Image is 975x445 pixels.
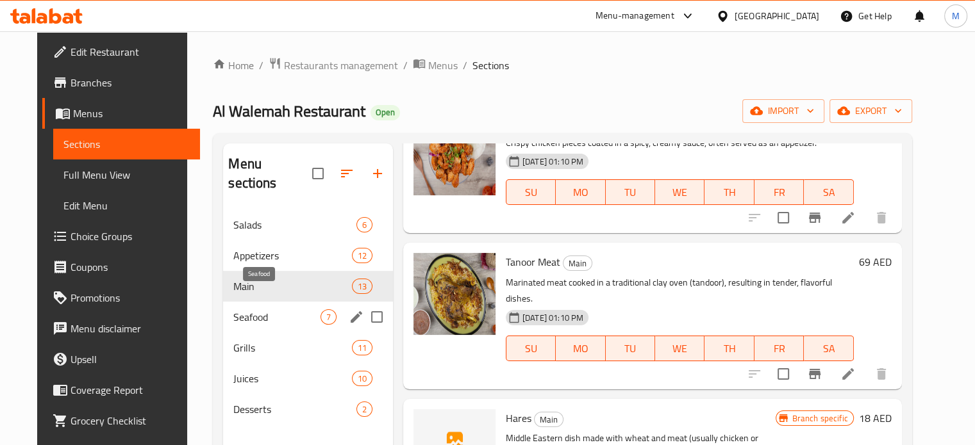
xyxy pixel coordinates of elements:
[356,401,372,417] div: items
[606,179,655,205] button: TU
[71,259,190,275] span: Coupons
[71,321,190,336] span: Menu disclaimer
[73,106,190,121] span: Menus
[428,58,458,73] span: Menus
[472,58,509,73] span: Sections
[331,158,362,189] span: Sort sections
[42,282,200,313] a: Promotions
[517,156,588,168] span: [DATE] 01:10 PM
[660,339,699,358] span: WE
[403,58,408,73] li: /
[223,209,393,240] div: Salads6
[840,103,902,119] span: export
[611,183,650,202] span: TU
[770,204,797,231] span: Select to update
[840,210,856,225] a: Edit menu item
[42,252,200,282] a: Coupons
[321,309,337,325] div: items
[799,202,830,233] button: Branch-specific-item
[259,58,263,73] li: /
[223,204,393,430] nav: Menu sections
[223,332,393,363] div: Grills11
[859,409,892,427] h6: 18 AED
[223,394,393,425] div: Desserts2
[840,366,856,382] a: Edit menu item
[42,36,200,67] a: Edit Restaurant
[71,352,190,367] span: Upsell
[770,360,797,387] span: Select to update
[42,344,200,375] a: Upsell
[512,339,551,358] span: SU
[353,250,372,262] span: 12
[223,363,393,394] div: Juices10
[42,375,200,405] a: Coverage Report
[53,190,200,221] a: Edit Menu
[233,340,351,355] span: Grills
[233,217,356,232] span: Salads
[352,371,372,386] div: items
[535,412,563,427] span: Main
[704,336,754,361] button: TH
[534,412,563,427] div: Main
[859,253,892,271] h6: 69 AED
[660,183,699,202] span: WE
[71,290,190,305] span: Promotions
[413,253,496,335] img: Tanoor Meat
[353,280,372,293] span: 13
[223,271,393,302] div: Main13
[233,401,356,417] span: Desserts
[804,179,853,205] button: SA
[71,413,190,428] span: Grocery Checklist
[561,183,600,202] span: MO
[563,256,592,271] span: Main
[223,302,393,332] div: Seafood7edit
[735,9,819,23] div: [GEOGRAPHIC_DATA]
[506,252,560,271] span: Tanoor Meat
[799,359,830,389] button: Branch-specific-item
[753,103,814,119] span: import
[809,183,848,202] span: SA
[63,198,190,213] span: Edit Menu
[866,359,897,389] button: delete
[506,336,556,361] button: SU
[371,107,400,118] span: Open
[413,113,496,195] img: Chicken Dynamite
[228,154,312,193] h2: Menu sections
[233,248,351,263] span: Appetizers
[53,159,200,190] a: Full Menu View
[71,382,190,398] span: Coverage Report
[512,183,551,202] span: SU
[213,57,912,74] nav: breadcrumb
[611,339,650,358] span: TU
[371,105,400,120] div: Open
[233,279,351,294] span: Main
[356,217,372,232] div: items
[42,313,200,344] a: Menu disclaimer
[304,160,331,187] span: Select all sections
[506,135,854,151] p: Crispy chicken pieces coated in a spicy, creamy sauce, often served as an appetizer.
[362,158,393,189] button: Add section
[71,44,190,60] span: Edit Restaurant
[42,221,200,252] a: Choice Groups
[742,99,824,123] button: import
[71,229,190,244] span: Choice Groups
[809,339,848,358] span: SA
[223,240,393,271] div: Appetizers12
[213,97,365,125] span: Al Walemah Restaurant
[760,339,799,358] span: FR
[63,167,190,182] span: Full Menu View
[787,412,853,425] span: Branch specific
[804,336,853,361] button: SA
[506,409,531,428] span: Hares
[556,336,605,361] button: MO
[352,340,372,355] div: items
[710,339,749,358] span: TH
[53,129,200,159] a: Sections
[952,9,960,23] span: M
[269,57,398,74] a: Restaurants management
[284,58,398,73] span: Restaurants management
